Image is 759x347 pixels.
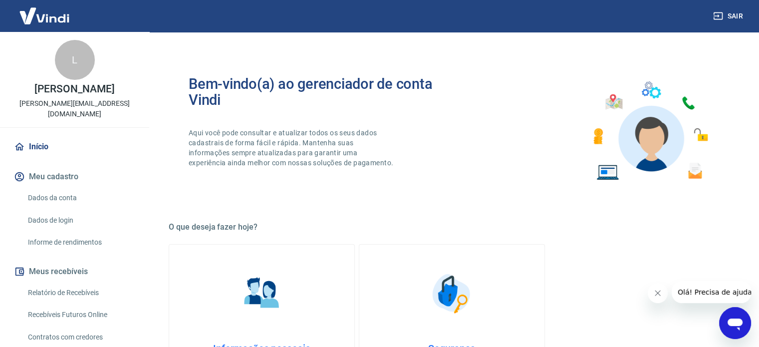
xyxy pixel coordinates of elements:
[24,188,137,208] a: Dados da conta
[711,7,747,25] button: Sair
[427,269,477,319] img: Segurança
[189,76,452,108] h2: Bem-vindo(a) ao gerenciador de conta Vindi
[24,305,137,325] a: Recebíveis Futuros Online
[169,222,735,232] h5: O que deseja fazer hoje?
[12,136,137,158] a: Início
[189,128,395,168] p: Aqui você pode consultar e atualizar todos os seus dados cadastrais de forma fácil e rápida. Mant...
[648,283,668,303] iframe: Fechar mensagem
[672,281,751,303] iframe: Mensagem da empresa
[8,98,141,119] p: [PERSON_NAME][EMAIL_ADDRESS][DOMAIN_NAME]
[24,283,137,303] a: Relatório de Recebíveis
[24,232,137,253] a: Informe de rendimentos
[55,40,95,80] div: L
[34,84,114,94] p: [PERSON_NAME]
[12,0,77,31] img: Vindi
[24,210,137,231] a: Dados de login
[719,307,751,339] iframe: Botão para abrir a janela de mensagens
[584,76,715,186] img: Imagem de um avatar masculino com diversos icones exemplificando as funcionalidades do gerenciado...
[237,269,287,319] img: Informações pessoais
[12,261,137,283] button: Meus recebíveis
[12,166,137,188] button: Meu cadastro
[6,7,84,15] span: Olá! Precisa de ajuda?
